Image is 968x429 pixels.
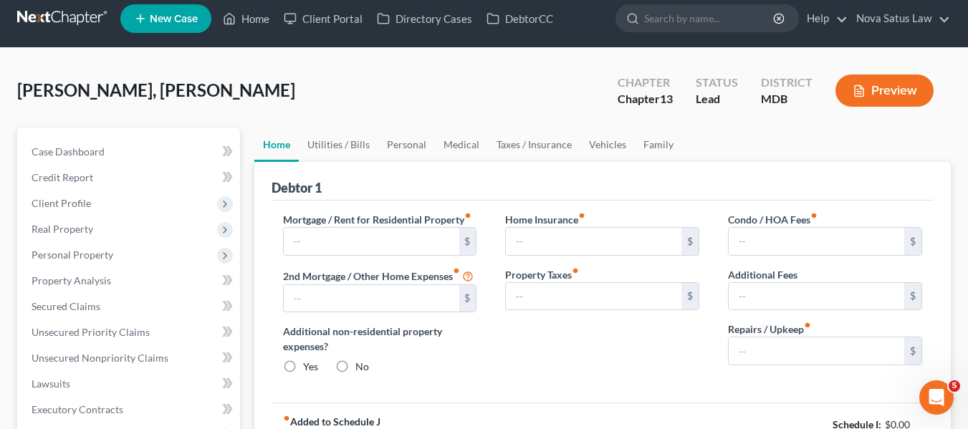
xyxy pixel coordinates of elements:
a: Lawsuits [20,371,240,397]
a: Property Analysis [20,268,240,294]
i: fiber_manual_record [283,415,290,422]
input: -- [729,228,904,255]
a: Utilities / Bills [299,127,378,162]
input: -- [506,283,681,310]
label: Home Insurance [505,212,585,227]
span: Personal Property [32,249,113,261]
div: MDB [761,91,813,107]
span: Case Dashboard [32,145,105,158]
div: $ [459,228,476,255]
div: $ [904,228,921,255]
label: Additional Fees [728,267,797,282]
div: $ [681,283,699,310]
i: fiber_manual_record [578,212,585,219]
div: $ [904,337,921,365]
a: Credit Report [20,165,240,191]
a: Personal [378,127,435,162]
span: Executory Contracts [32,403,123,415]
i: fiber_manual_record [804,322,811,329]
span: Secured Claims [32,300,100,312]
iframe: Intercom live chat [919,380,954,415]
i: fiber_manual_record [453,267,460,274]
div: District [761,74,813,91]
a: Vehicles [580,127,635,162]
span: Unsecured Priority Claims [32,326,150,338]
a: Nova Satus Law [849,6,950,32]
i: fiber_manual_record [572,267,579,274]
a: Help [800,6,848,32]
label: 2nd Mortgage / Other Home Expenses [283,267,474,284]
div: Chapter [618,74,673,91]
a: DebtorCC [479,6,560,32]
span: Client Profile [32,197,91,209]
div: Debtor 1 [272,179,322,196]
span: 13 [660,92,673,105]
input: Search by name... [644,5,775,32]
label: Condo / HOA Fees [728,212,818,227]
a: Home [254,127,299,162]
i: fiber_manual_record [464,212,471,219]
input: -- [506,228,681,255]
div: $ [459,285,476,312]
label: Additional non-residential property expenses? [283,324,477,354]
span: New Case [150,14,198,24]
label: Repairs / Upkeep [728,322,811,337]
a: Executory Contracts [20,397,240,423]
a: Unsecured Priority Claims [20,319,240,345]
i: fiber_manual_record [810,212,818,219]
div: Status [696,74,738,91]
label: No [355,360,369,374]
label: Yes [303,360,318,374]
span: Property Analysis [32,274,111,286]
a: Secured Claims [20,294,240,319]
span: Unsecured Nonpriority Claims [32,352,168,364]
input: -- [729,283,904,310]
input: -- [284,285,459,312]
a: Directory Cases [370,6,479,32]
a: Home [216,6,277,32]
button: Preview [835,74,934,107]
label: Mortgage / Rent for Residential Property [283,212,471,227]
div: Lead [696,91,738,107]
input: -- [729,337,904,365]
a: Unsecured Nonpriority Claims [20,345,240,371]
a: Taxes / Insurance [488,127,580,162]
a: Case Dashboard [20,139,240,165]
a: Client Portal [277,6,370,32]
input: -- [284,228,459,255]
span: Lawsuits [32,377,70,390]
a: Medical [435,127,488,162]
label: Property Taxes [505,267,579,282]
span: Credit Report [32,171,93,183]
div: $ [681,228,699,255]
span: 5 [949,380,960,392]
span: Real Property [32,223,93,235]
div: $ [904,283,921,310]
a: Family [635,127,682,162]
div: Chapter [618,91,673,107]
span: [PERSON_NAME], [PERSON_NAME] [17,79,295,100]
